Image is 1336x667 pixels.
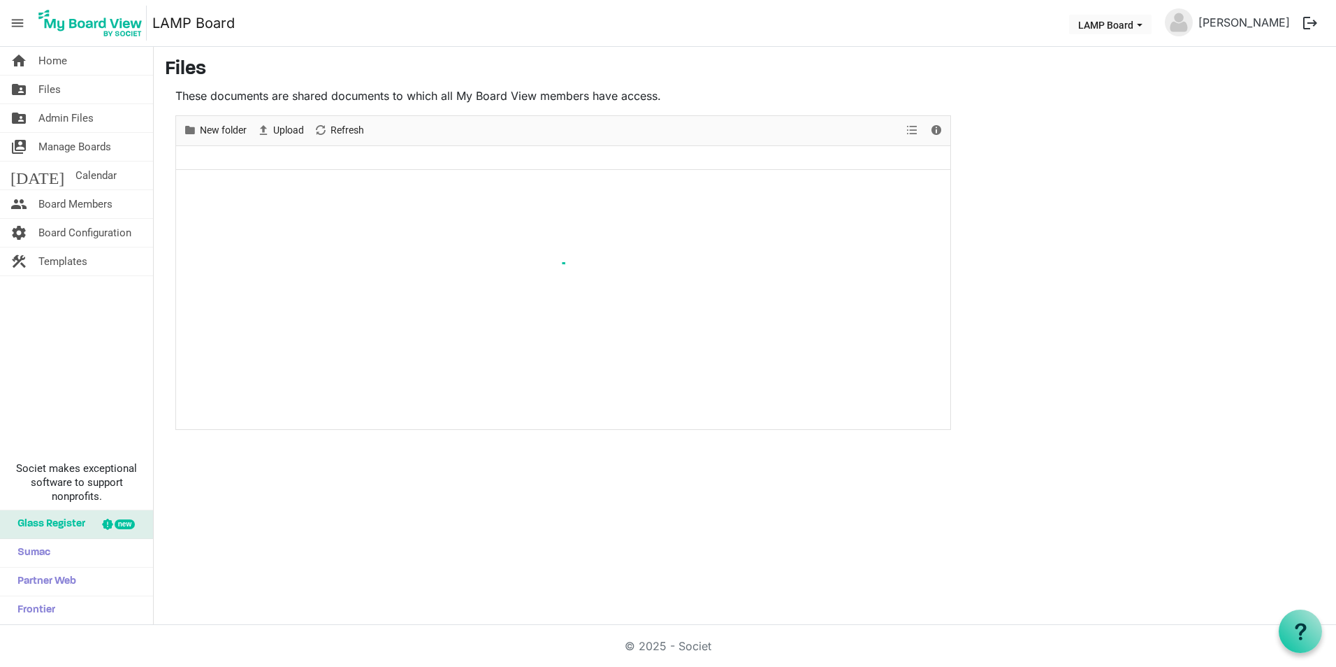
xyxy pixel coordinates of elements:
[10,248,27,275] span: construction
[1069,15,1152,34] button: LAMP Board dropdownbutton
[38,76,61,103] span: Files
[75,162,117,189] span: Calendar
[10,596,55,624] span: Frontier
[165,58,1325,82] h3: Files
[1193,8,1295,36] a: [PERSON_NAME]
[115,519,135,529] div: new
[10,510,85,538] span: Glass Register
[10,76,27,103] span: folder_shared
[10,162,64,189] span: [DATE]
[38,248,87,275] span: Templates
[1295,8,1325,38] button: logout
[1165,8,1193,36] img: no-profile-picture.svg
[34,6,147,41] img: My Board View Logo
[625,639,711,653] a: © 2025 - Societ
[34,6,152,41] a: My Board View Logo
[10,47,27,75] span: home
[175,87,951,104] p: These documents are shared documents to which all My Board View members have access.
[38,104,94,132] span: Admin Files
[4,10,31,36] span: menu
[10,568,76,596] span: Partner Web
[38,219,131,247] span: Board Configuration
[10,219,27,247] span: settings
[38,190,112,218] span: Board Members
[10,539,50,567] span: Sumac
[38,47,67,75] span: Home
[10,190,27,218] span: people
[6,461,147,503] span: Societ makes exceptional software to support nonprofits.
[10,104,27,132] span: folder_shared
[38,133,111,161] span: Manage Boards
[152,9,235,37] a: LAMP Board
[10,133,27,161] span: switch_account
